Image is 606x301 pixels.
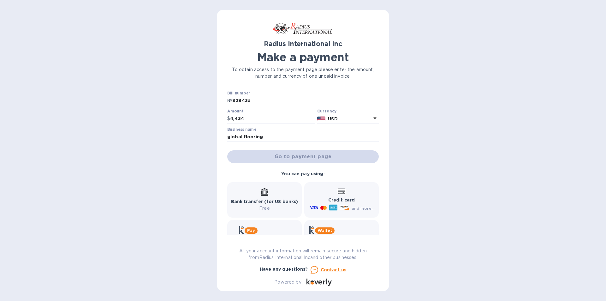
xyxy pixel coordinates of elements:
[274,279,301,286] p: Powered by
[227,128,256,131] label: Business name
[232,96,379,105] input: Enter bill number
[227,248,379,261] p: All your account information will remain secure and hidden from Radius International Inc and othe...
[317,109,337,113] b: Currency
[318,228,332,233] b: Wallet
[328,116,337,121] b: USD
[281,171,324,176] b: You can pay using:
[231,199,298,204] b: Bank transfer (for US banks)
[317,117,326,121] img: USD
[328,197,355,202] b: Credit card
[352,206,375,211] span: and more...
[264,40,342,48] b: Radius International Inc
[227,51,379,64] h1: Make a payment
[227,132,379,142] input: Enter business name
[230,114,315,123] input: 0.00
[227,66,379,80] p: To obtain access to the payment page please enter the amount, number and currency of one unpaid i...
[247,228,255,233] b: Pay
[321,267,347,272] u: Contact us
[227,91,250,95] label: Bill number
[227,97,232,104] p: №
[231,205,298,212] p: Free
[227,110,243,113] label: Amount
[260,267,308,272] b: Have any questions?
[227,115,230,122] p: $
